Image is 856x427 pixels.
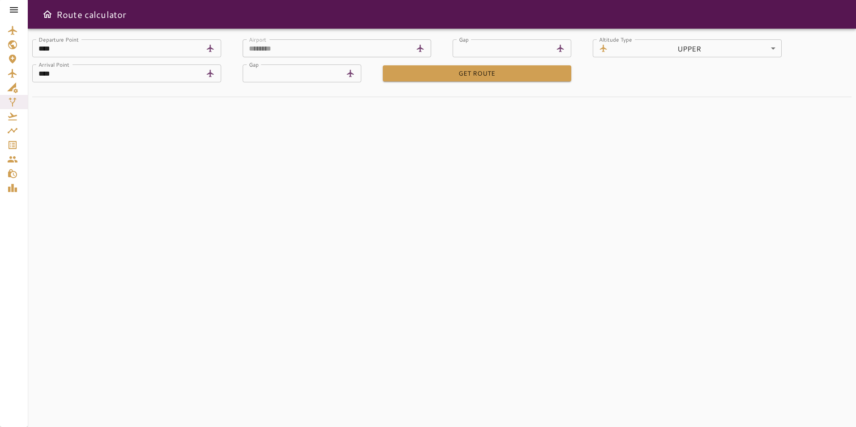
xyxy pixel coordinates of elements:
[39,35,78,43] label: Departure Point
[39,5,56,23] button: Open drawer
[459,35,469,43] label: Gap
[39,60,69,68] label: Arrival Point
[56,7,126,21] h6: Route calculator
[249,60,259,68] label: Gap
[599,35,632,43] label: Altitude Type
[612,39,782,57] div: UPPER
[249,35,266,43] label: Airport
[383,65,572,82] button: GET ROUTE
